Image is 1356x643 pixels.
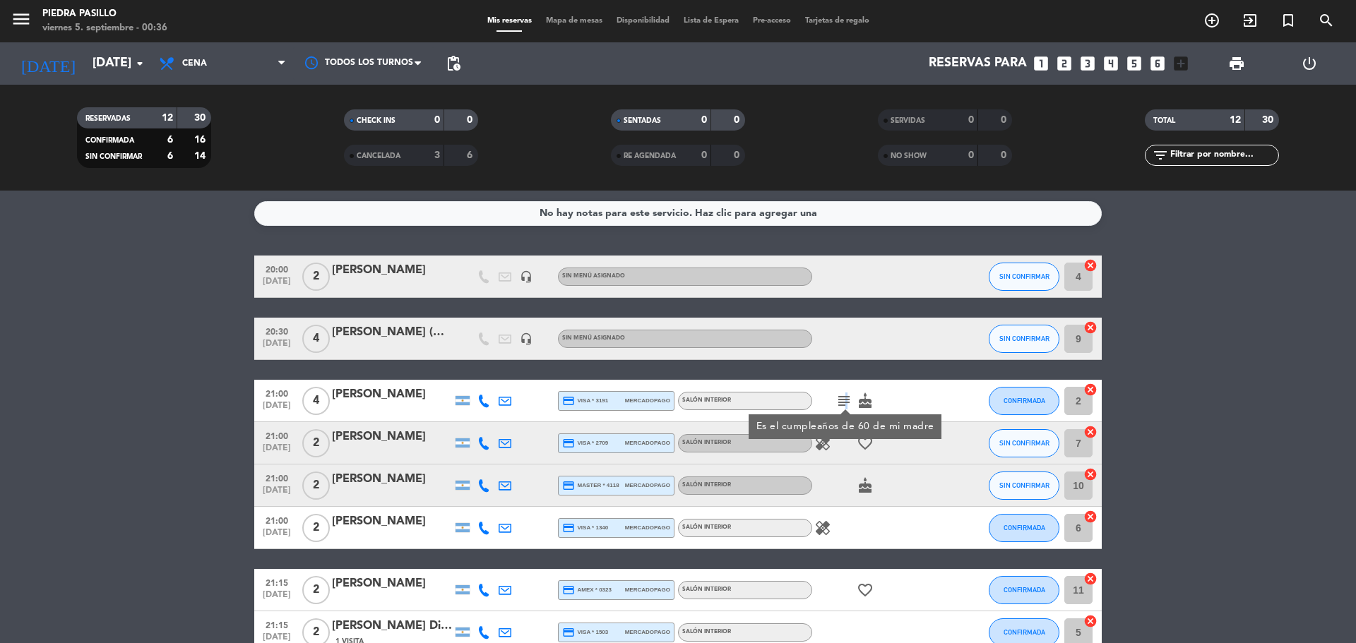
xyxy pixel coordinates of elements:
span: Cena [182,59,207,68]
span: SIN CONFIRMAR [999,335,1049,342]
i: subject [835,392,852,409]
div: [PERSON_NAME] [332,428,452,446]
span: [DATE] [259,401,295,417]
i: looks_4 [1102,54,1120,73]
span: 21:15 [259,616,295,632]
span: visa * 2709 [562,437,608,450]
i: credit_card [562,395,575,407]
span: 2 [302,263,330,291]
span: TOTAL [1153,117,1175,124]
div: Piedra Pasillo [42,7,167,21]
button: SIN CONFIRMAR [989,263,1059,291]
span: NO SHOW [891,152,927,160]
i: search [1318,12,1335,29]
span: 2 [302,514,330,542]
span: Pre-acceso [746,17,798,25]
strong: 0 [968,115,974,125]
span: 20:30 [259,323,295,339]
span: CONFIRMADA [85,137,134,144]
strong: 0 [701,150,707,160]
span: mercadopago [625,585,670,594]
i: cancel [1083,572,1098,586]
span: master * 4118 [562,479,619,492]
strong: 3 [434,150,440,160]
button: SIN CONFIRMAR [989,471,1059,500]
span: 21:00 [259,512,295,528]
span: BUSCAR [1307,8,1345,32]
span: CONFIRMADA [1004,397,1045,404]
i: power_settings_new [1301,55,1318,72]
span: [DATE] [259,443,295,459]
input: Filtrar por nombre... [1169,148,1278,163]
span: [DATE] [259,277,295,293]
i: looks_3 [1078,54,1097,73]
div: [PERSON_NAME] [332,575,452,593]
span: Salón Interior [682,587,731,592]
span: [DATE] [259,339,295,355]
i: turned_in_not [1280,12,1297,29]
span: Salón Interior [682,482,731,488]
strong: 6 [467,150,475,160]
span: Disponibilidad [609,17,677,25]
span: pending_actions [445,55,462,72]
span: visa * 1340 [562,522,608,534]
button: CONFIRMADA [989,387,1059,415]
span: 2 [302,471,330,500]
span: SERVIDAS [891,117,925,124]
span: Sin menú asignado [562,335,625,341]
i: cancel [1083,383,1098,397]
i: healing [814,519,831,536]
div: [PERSON_NAME] [332,261,452,280]
i: [DATE] [11,48,85,79]
span: Salón Interior [682,397,731,403]
div: LOG OUT [1273,42,1345,85]
i: cancel [1083,320,1098,335]
i: cake [857,477,874,494]
i: credit_card [562,437,575,450]
strong: 6 [167,151,173,161]
span: CONFIRMADA [1004,628,1045,636]
span: Mis reservas [480,17,539,25]
div: Es el cumpleaños de 60 de mi madre [756,419,934,434]
i: cancel [1083,467,1098,481]
i: credit_card [562,522,575,534]
div: [PERSON_NAME] (mama [PERSON_NAME]) [332,323,452,342]
i: menu [11,8,32,30]
button: CONFIRMADA [989,514,1059,542]
span: SIN CONFIRMAR [999,481,1049,489]
span: print [1228,55,1245,72]
i: favorite_border [857,435,874,452]
span: Tarjetas de regalo [798,17,876,25]
span: mercadopago [625,396,670,405]
i: looks_one [1032,54,1050,73]
i: cancel [1083,258,1098,272]
strong: 0 [701,115,707,125]
i: credit_card [562,479,575,492]
span: [DATE] [259,486,295,502]
i: looks_two [1055,54,1073,73]
i: looks_6 [1148,54,1167,73]
span: visa * 3191 [562,395,608,407]
span: 2 [302,576,330,604]
i: credit_card [562,584,575,596]
button: CONFIRMADA [989,576,1059,604]
div: No hay notas para este servicio. Haz clic para agregar una [540,205,817,222]
button: SIN CONFIRMAR [989,429,1059,457]
i: cancel [1083,510,1098,524]
span: mercadopago [625,438,670,447]
i: cancel [1083,425,1098,439]
button: menu [11,8,32,35]
span: Lista de Espera [677,17,746,25]
strong: 14 [194,151,208,161]
span: SENTADAS [624,117,661,124]
span: RESERVADAS [85,115,131,122]
span: Reservas para [929,56,1027,71]
strong: 0 [968,150,974,160]
span: CHECK INS [357,117,395,124]
strong: 0 [467,115,475,125]
span: 4 [302,387,330,415]
span: SIN CONFIRMAR [999,439,1049,447]
strong: 0 [1001,150,1009,160]
div: [PERSON_NAME] [332,470,452,488]
div: [PERSON_NAME] [332,512,452,531]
